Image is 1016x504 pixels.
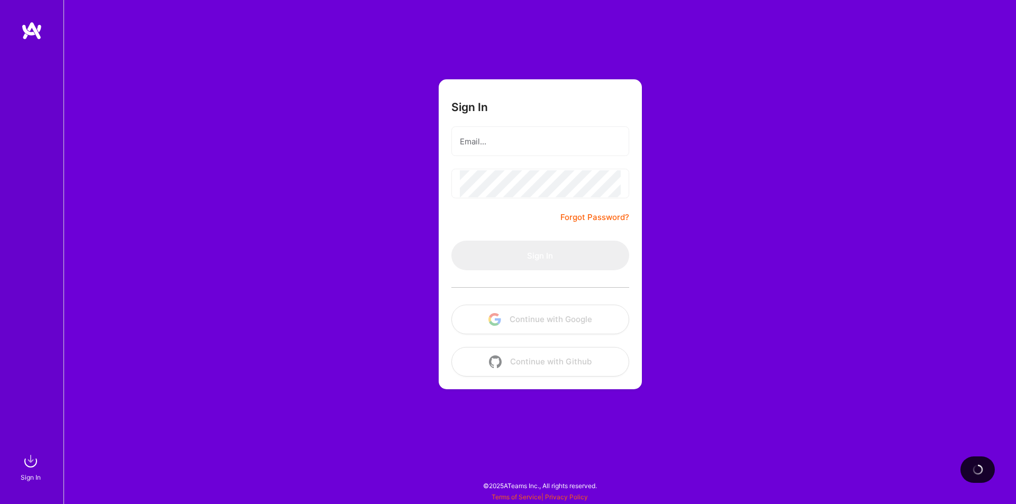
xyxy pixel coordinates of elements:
[492,493,588,501] span: |
[451,100,488,114] h3: Sign In
[21,21,42,40] img: logo
[451,305,629,334] button: Continue with Google
[451,347,629,377] button: Continue with Github
[972,464,984,475] img: loading
[451,241,629,270] button: Sign In
[492,493,541,501] a: Terms of Service
[63,472,1016,499] div: © 2025 ATeams Inc., All rights reserved.
[20,451,41,472] img: sign in
[460,128,621,155] input: Email...
[560,211,629,224] a: Forgot Password?
[488,313,501,326] img: icon
[21,472,41,483] div: Sign In
[545,493,588,501] a: Privacy Policy
[22,451,41,483] a: sign inSign In
[489,355,502,368] img: icon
